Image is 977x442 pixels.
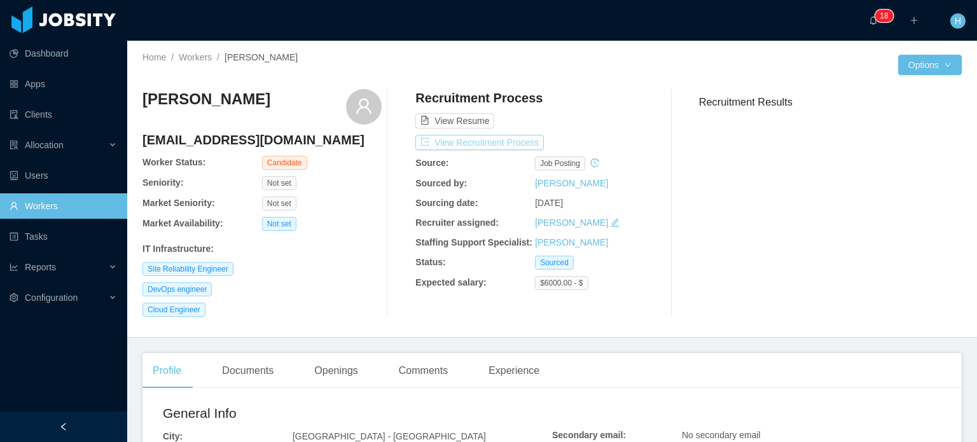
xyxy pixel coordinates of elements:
[415,257,445,267] b: Status:
[10,41,117,66] a: icon: pie-chartDashboard
[884,10,889,22] p: 8
[142,282,212,296] span: DevOps engineer
[355,97,373,115] i: icon: user
[478,353,550,389] div: Experience
[142,303,205,317] span: Cloud Engineer
[25,262,56,272] span: Reports
[535,156,585,170] span: job posting
[10,71,117,97] a: icon: appstoreApps
[415,198,478,208] b: Sourcing date:
[10,163,117,188] a: icon: robotUsers
[10,193,117,219] a: icon: userWorkers
[389,353,458,389] div: Comments
[304,353,368,389] div: Openings
[142,52,166,62] a: Home
[535,256,574,270] span: Sourced
[910,16,918,25] i: icon: plus
[10,224,117,249] a: icon: profileTasks
[869,16,878,25] i: icon: bell
[10,263,18,272] i: icon: line-chart
[163,403,552,424] h2: General Info
[25,140,64,150] span: Allocation
[10,293,18,302] i: icon: setting
[552,430,626,440] b: Secondary email:
[415,158,448,168] b: Source:
[898,55,962,75] button: Optionsicon: down
[415,113,494,128] button: icon: file-textView Resume
[535,237,608,247] a: [PERSON_NAME]
[142,198,215,208] b: Market Seniority:
[142,177,184,188] b: Seniority:
[415,116,494,126] a: icon: file-textView Resume
[163,431,183,441] b: City:
[262,217,296,231] span: Not set
[142,353,191,389] div: Profile
[415,178,467,188] b: Sourced by:
[535,218,608,228] a: [PERSON_NAME]
[142,157,205,167] b: Worker Status:
[25,293,78,303] span: Configuration
[142,131,382,149] h4: [EMAIL_ADDRESS][DOMAIN_NAME]
[225,52,298,62] span: [PERSON_NAME]
[217,52,219,62] span: /
[142,89,270,109] h3: [PERSON_NAME]
[415,277,486,287] b: Expected salary:
[415,218,499,228] b: Recruiter assigned:
[262,197,296,211] span: Not set
[875,10,893,22] sup: 18
[699,94,962,110] h3: Recruitment Results
[535,198,563,208] span: [DATE]
[955,13,961,29] span: H
[179,52,212,62] a: Workers
[590,158,599,167] i: icon: history
[415,237,532,247] b: Staffing Support Specialist:
[212,353,284,389] div: Documents
[682,430,761,440] span: No secondary email
[293,431,486,441] span: [GEOGRAPHIC_DATA] - [GEOGRAPHIC_DATA]
[415,135,544,150] button: icon: exportView Recruitment Process
[880,10,884,22] p: 1
[262,176,296,190] span: Not set
[535,178,608,188] a: [PERSON_NAME]
[10,102,117,127] a: icon: auditClients
[611,218,620,227] i: icon: edit
[142,218,223,228] b: Market Availability:
[10,141,18,149] i: icon: solution
[535,276,588,290] span: $6000.00 - $
[171,52,174,62] span: /
[415,137,544,148] a: icon: exportView Recruitment Process
[262,156,307,170] span: Candidate
[142,262,233,276] span: Site Reliability Engineer
[142,244,214,254] b: IT Infrastructure :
